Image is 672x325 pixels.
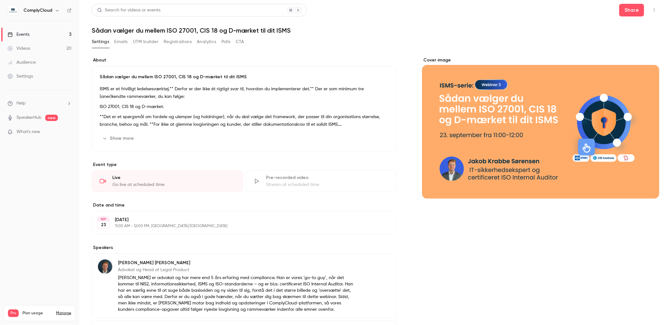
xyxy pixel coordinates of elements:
[266,182,389,188] div: Stream at scheduled time
[115,224,363,229] p: 11:00 AM - 12:00 PM, [GEOGRAPHIC_DATA]/[GEOGRAPHIC_DATA]
[112,175,235,181] div: Live
[92,202,397,208] label: Date and time
[100,85,389,100] p: ISMS er et frivilligt ledelsesværktøj.** Derfor er der ikke ét rigtigt svar til, hvordan du imple...
[8,73,33,80] div: Settings
[246,170,397,192] div: Pre-recorded videoStream at scheduled time
[266,175,389,181] div: Pre-recorded video
[118,275,356,313] p: [PERSON_NAME] er advokat og har mere end 5 års erfaring med compliance. Han er vores ‘go-to guy’,...
[98,217,109,221] div: SEP
[101,222,106,228] p: 23
[56,311,71,316] a: Manage
[8,309,19,317] span: Pro
[221,37,231,47] button: Polls
[92,162,397,168] p: Event type
[64,129,72,135] iframe: Noticeable Trigger
[16,100,26,107] span: Help
[100,133,138,143] button: Show more
[133,37,159,47] button: UTM builder
[8,59,36,66] div: Audience
[422,57,659,63] label: Cover image
[45,115,58,121] span: new
[22,311,52,316] span: Plan usage
[115,217,363,223] p: [DATE]
[92,245,397,251] label: Speakers
[92,27,659,34] h1: Sådan vælger du mellem ISO 27001, CIS 18 og D-mærket til dit ISMS
[422,57,659,199] section: Cover image
[16,129,40,135] span: What's new
[8,100,72,107] li: help-dropdown-opener
[118,260,356,266] p: [PERSON_NAME] [PERSON_NAME]
[8,5,18,16] img: ComplyCloud
[114,37,128,47] button: Emails
[197,37,216,47] button: Analytics
[8,31,29,38] div: Events
[100,113,389,128] p: **Det er et spørgsmål om fordele og ulemper (og holdninger), når du skal vælge det framework, der...
[100,103,389,111] p: ISO 27001, CIS 18 og D-mærket.
[92,37,109,47] button: Settings
[164,37,192,47] button: Registrations
[92,170,243,192] div: LiveGo live at scheduled time
[100,74,389,80] p: Sådan vælger du mellem ISO 27001, CIS 18 og D-mærket til dit ISMS
[97,259,113,274] img: Jakob Krabbe Sørensen
[16,114,41,121] a: SpeakerHub
[118,267,356,273] p: Advokat og Head of Legal Product
[92,57,397,63] label: About
[8,45,30,52] div: Videos
[97,7,160,14] div: Search for videos or events
[236,37,244,47] button: CTA
[112,182,235,188] div: Go live at scheduled time
[619,4,644,16] button: Share
[23,7,52,14] h6: ComplyCloud
[92,253,397,318] div: Jakob Krabbe Sørensen[PERSON_NAME] [PERSON_NAME]Advokat og Head of Legal Product[PERSON_NAME] er ...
